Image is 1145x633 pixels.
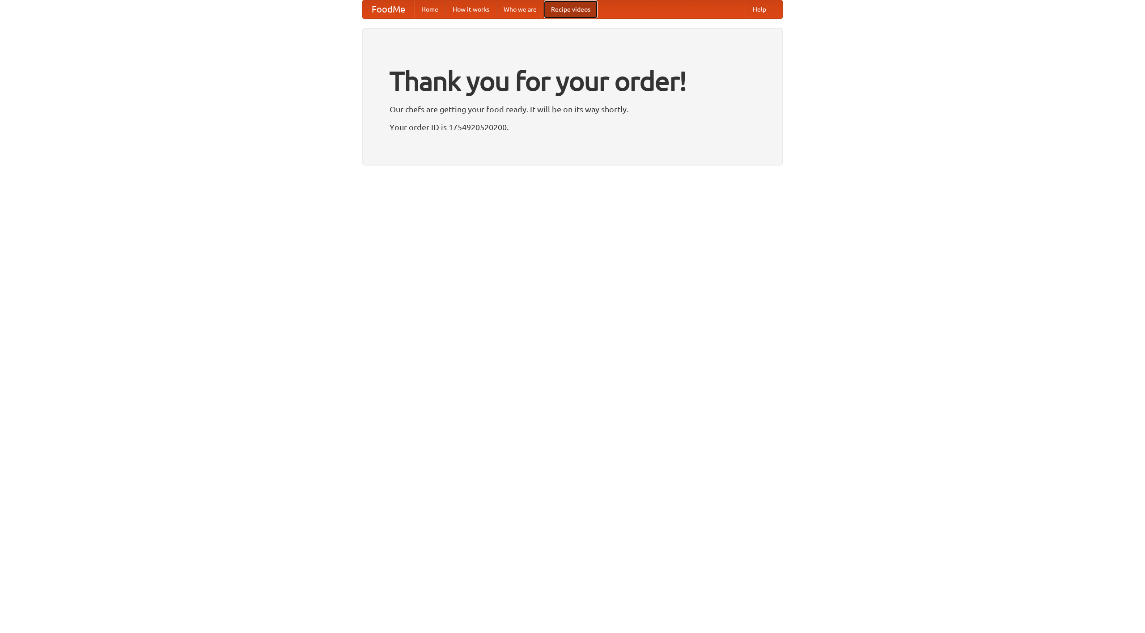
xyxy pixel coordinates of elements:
h1: Thank you for your order! [390,59,755,102]
a: Home [414,0,445,18]
a: Recipe videos [544,0,598,18]
a: FoodMe [363,0,414,18]
a: Who we are [496,0,544,18]
p: Your order ID is 1754920520200. [390,120,755,134]
a: How it works [445,0,496,18]
p: Our chefs are getting your food ready. It will be on its way shortly. [390,102,755,116]
a: Help [746,0,773,18]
